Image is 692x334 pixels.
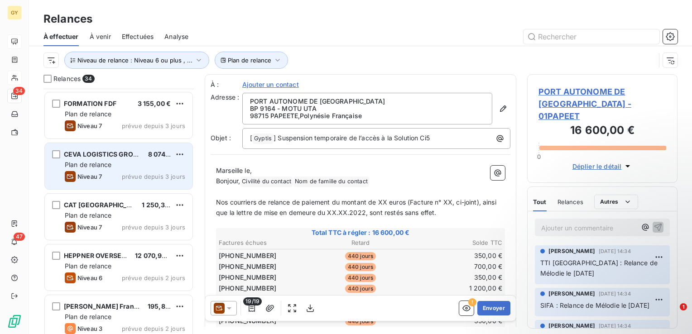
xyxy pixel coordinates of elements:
[274,134,430,142] span: ] Suspension temporaire de l’accès à la Solution Ci5
[250,98,485,105] p: PORT AUTONOME DE [GEOGRAPHIC_DATA]
[408,294,503,304] td: 350,00 €
[138,100,171,107] span: 3 155,00 €
[217,228,504,237] span: Total TTC à régler : 16 600,00 €
[599,323,631,329] span: [DATE] 14:34
[122,325,185,332] span: prévue depuis 2 jours
[216,167,252,174] span: Marseille le,
[211,134,231,142] span: Objet :
[211,80,242,89] label: À :
[572,162,622,171] span: Déplier le détail
[77,274,102,282] span: Niveau 6
[77,224,102,231] span: Niveau 7
[594,195,638,209] button: Autres
[77,173,102,180] span: Niveau 7
[228,57,271,64] span: Plan de relance
[77,325,102,332] span: Niveau 3
[122,224,185,231] span: prévue depuis 3 jours
[293,177,369,187] span: Nom de famille du contact
[215,52,288,69] button: Plan de relance
[65,110,111,118] span: Plan de relance
[219,251,276,260] span: [PHONE_NUMBER]
[570,161,635,172] button: Déplier le détail
[64,302,156,310] span: [PERSON_NAME] France SAS
[408,238,503,248] th: Solde TTC
[43,89,194,334] div: grid
[219,273,276,282] span: [PHONE_NUMBER]
[77,122,102,129] span: Niveau 7
[477,301,510,315] button: Envoyer
[253,134,273,144] span: Gyptis
[313,238,408,248] th: Retard
[7,314,22,329] img: Logo LeanPay
[216,198,498,216] span: Nos courriers de relance de paiement du montant de XX euros (Facture n° XX, ci-joint), ainsi que ...
[148,302,175,310] span: 195,84 €
[64,252,130,259] span: HEPPNER OVERSEAS
[7,5,22,20] div: GY
[533,198,547,205] span: Tout
[122,274,185,282] span: prévue depuis 2 jours
[65,211,111,219] span: Plan de relance
[216,177,240,185] span: Bonjour,
[43,11,92,27] h3: Relances
[408,262,503,272] td: 700,00 €
[661,303,683,325] iframe: Intercom live chat
[524,29,659,44] input: Rechercher
[243,297,262,305] span: 19/19
[538,86,666,122] span: PORT AUTONOME DE [GEOGRAPHIC_DATA] - 01PAPEET
[82,75,94,83] span: 34
[250,112,485,119] p: 98715 PAPEETE , Polynésie Française
[345,274,376,282] span: 440 jours
[14,233,25,241] span: 47
[537,153,541,160] span: 0
[13,87,25,95] span: 34
[680,303,687,310] span: 1
[148,150,182,158] span: 8 074,80 €
[65,313,111,320] span: Plan de relance
[64,201,145,209] span: CAT [GEOGRAPHIC_DATA]
[250,134,252,142] span: [
[242,80,299,89] span: Ajouter un contact
[345,263,376,271] span: 440 jours
[557,198,583,205] span: Relances
[345,285,376,293] span: 440 jours
[122,122,185,129] span: prévue depuis 3 jours
[90,32,111,41] span: À venir
[240,177,293,187] span: Civilité du contact
[64,100,116,107] span: FORMATION FDF
[250,105,485,112] p: BP 9164 - MOTU UTA
[345,252,376,260] span: 440 jours
[135,252,172,259] span: 12 070,98 €
[164,32,188,41] span: Analyse
[64,150,179,158] span: CEVA LOGISTICS GROUND AND RAIL
[408,283,503,293] td: 1 200,00 €
[218,238,312,248] th: Factures échues
[122,173,185,180] span: prévue depuis 3 jours
[43,32,79,41] span: À effectuer
[65,161,111,168] span: Plan de relance
[142,201,175,209] span: 1 250,36 €
[511,246,692,310] iframe: Intercom notifications message
[538,122,666,140] h3: 16 600,00 €
[77,57,192,64] span: Niveau de relance : Niveau 6 ou plus , ...
[219,284,276,293] span: [PHONE_NUMBER]
[219,295,276,304] span: [PHONE_NUMBER]
[408,272,503,282] td: 350,00 €
[408,251,503,261] td: 350,00 €
[53,74,81,83] span: Relances
[211,93,239,101] span: Adresse :
[548,322,595,330] span: [PERSON_NAME]
[65,262,111,270] span: Plan de relance
[64,52,209,69] button: Niveau de relance : Niveau 6 ou plus , ...
[122,32,154,41] span: Effectuées
[219,262,276,271] span: [PHONE_NUMBER]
